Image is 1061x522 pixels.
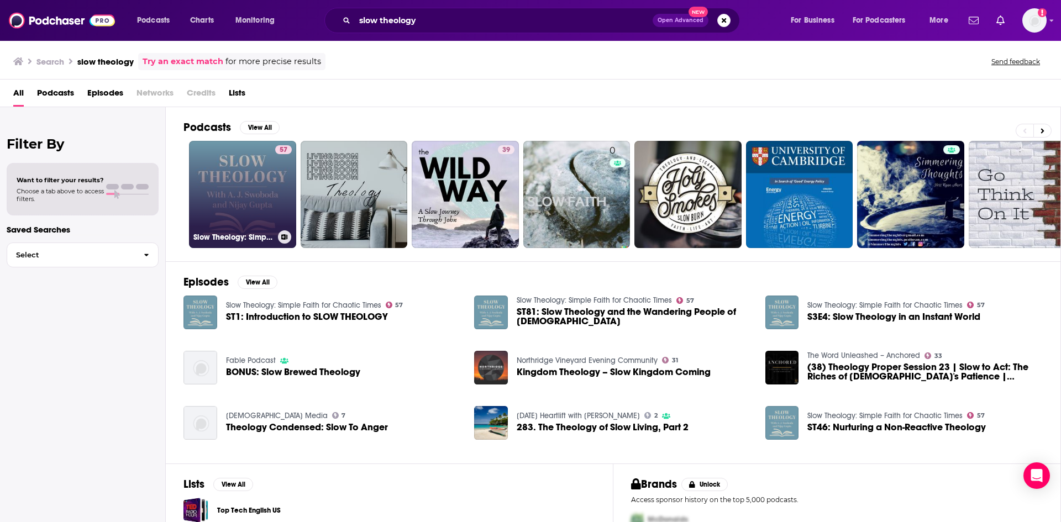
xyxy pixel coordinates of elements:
span: Open Advanced [658,18,703,23]
a: EpisodesView All [183,275,277,289]
span: 7 [342,413,345,418]
span: (38) Theology Proper Session 23 | Slow to Act: The Riches of [DEMOGRAPHIC_DATA]'s Patience | Syst... [807,362,1043,381]
span: 31 [672,358,678,363]
span: for more precise results [225,55,321,68]
img: User Profile [1022,8,1047,33]
span: Credits [187,84,216,107]
a: ST1: Introduction to SLOW THEOLOGY [226,312,388,321]
a: 7 [332,412,346,419]
a: Northridge Vineyard Evening Community [517,356,658,365]
img: Theology Condensed: Slow To Anger [183,406,217,440]
a: Slow Theology: Simple Faith for Chaotic Times [807,300,963,310]
h2: Lists [183,477,204,491]
span: 2 [654,413,658,418]
a: 39 [498,145,514,154]
span: ST46: Nurturing a Non-Reactive Theology [807,423,986,432]
a: Slow Theology: Simple Faith for Chaotic Times [807,411,963,420]
button: Unlock [681,478,728,491]
a: 33 [925,352,942,359]
a: Kingdom Theology – Slow Kingdom Coming [517,367,711,377]
h2: Episodes [183,275,229,289]
img: (38) Theology Proper Session 23 | Slow to Act: The Riches of God's Patience | Systematic Theology... [765,351,799,384]
span: For Business [791,13,834,28]
img: BONUS: Slow Brewed Theology [183,351,217,384]
img: ST81: Slow Theology and the Wandering People of God [474,296,508,329]
a: Lists [229,84,245,107]
span: 33 [934,354,942,358]
span: 39 [502,145,510,156]
a: Episodes [87,84,123,107]
span: Logged in as Lydia_Gustafson [1022,8,1047,33]
span: More [929,13,948,28]
button: open menu [129,12,184,29]
a: Slow Theology: Simple Faith for Chaotic Times [517,296,672,305]
a: 57 [967,302,985,308]
a: PodcastsView All [183,120,280,134]
button: View All [213,478,253,491]
button: Show profile menu [1022,8,1047,33]
span: Networks [136,84,174,107]
a: 57 [275,145,292,154]
span: Monitoring [235,13,275,28]
a: 39 [412,141,519,248]
h2: Podcasts [183,120,231,134]
span: Want to filter your results? [17,176,104,184]
span: 57 [395,303,403,308]
button: View All [240,121,280,134]
div: 0 [610,145,626,244]
h3: Search [36,56,64,67]
a: Top Tech English US [217,504,281,516]
button: open menu [783,12,848,29]
a: Today's Heartlift with Janell [517,411,640,420]
h2: Brands [631,477,677,491]
img: Kingdom Theology – Slow Kingdom Coming [474,351,508,384]
a: 2 [644,412,658,419]
input: Search podcasts, credits, & more... [355,12,653,29]
img: Podchaser - Follow, Share and Rate Podcasts [9,10,115,31]
span: ST81: Slow Theology and the Wandering People of [DEMOGRAPHIC_DATA] [517,307,752,326]
span: New [689,7,708,17]
a: 57 [676,297,694,304]
a: (38) Theology Proper Session 23 | Slow to Act: The Riches of God's Patience | Systematic Theology... [807,362,1043,381]
img: 283. The Theology of Slow Living, Part 2 [474,406,508,440]
span: 57 [977,413,985,418]
button: Send feedback [988,57,1043,66]
a: Podcasts [37,84,74,107]
img: ST1: Introduction to SLOW THEOLOGY [183,296,217,329]
a: Show notifications dropdown [964,11,983,30]
a: 57 [967,412,985,419]
span: Charts [190,13,214,28]
a: Fable Podcast [226,356,276,365]
h3: slow theology [77,56,134,67]
span: 283. The Theology of Slow Living, Part 2 [517,423,689,432]
a: Slow Theology: Simple Faith for Chaotic Times [226,300,381,310]
a: S3E4: Slow Theology in an Instant World [807,312,980,321]
img: S3E4: Slow Theology in an Instant World [765,296,799,329]
span: Select [7,251,135,259]
h2: Filter By [7,136,159,152]
button: open menu [922,12,962,29]
button: open menu [228,12,289,29]
a: All [13,84,24,107]
span: Podcasts [137,13,170,28]
a: Theology Condensed: Slow To Anger [226,423,388,432]
a: The Word Unleashed – Anchored [807,351,920,360]
img: ST46: Nurturing a Non-Reactive Theology [765,406,799,440]
a: 57 [386,302,403,308]
a: BONUS: Slow Brewed Theology [226,367,360,377]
